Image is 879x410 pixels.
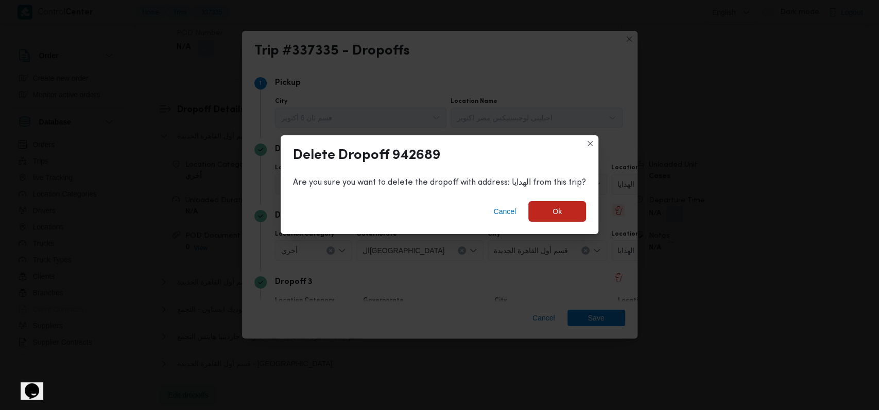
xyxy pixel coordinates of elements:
span: Ok [553,205,562,218]
span: Cancel [493,205,516,218]
button: Ok [528,201,586,222]
iframe: chat widget [10,369,43,400]
button: Closes this modal window [584,137,596,150]
div: Delete Dropoff 942689 [293,148,440,164]
div: Are you sure you want to delete the dropoff with address: الهدايا from this trip? [293,176,586,189]
button: Cancel [489,201,520,222]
